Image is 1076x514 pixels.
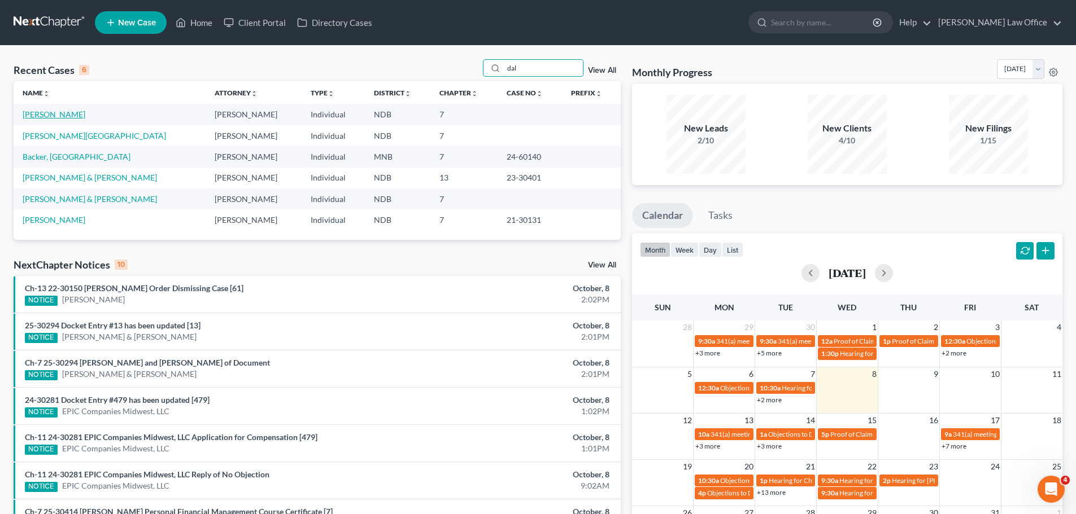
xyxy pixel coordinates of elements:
div: New Leads [666,122,746,135]
span: 10:30a [760,384,781,392]
span: 1p [760,476,768,485]
td: Individual [302,146,365,167]
a: [PERSON_NAME] & [PERSON_NAME] [23,194,157,204]
td: NDB [365,209,431,230]
input: Search by name... [771,12,874,33]
span: 9a [944,430,952,438]
span: 17 [990,414,1001,427]
td: Individual [302,125,365,146]
span: 2p [883,476,891,485]
span: Objections to Discharge Due (PFMC-7) for [PERSON_NAME][DEMOGRAPHIC_DATA] [707,489,960,497]
td: Individual [302,209,365,230]
a: View All [588,261,616,269]
td: [PERSON_NAME] [206,104,302,125]
td: [PERSON_NAME] [206,125,302,146]
span: 12a [821,337,833,345]
div: 2/10 [666,135,746,146]
div: 4/10 [808,135,887,146]
td: NDB [365,125,431,146]
a: Attorneyunfold_more [215,89,258,97]
a: Directory Cases [291,12,378,33]
td: Individual [302,188,365,209]
i: unfold_more [404,90,411,97]
h2: [DATE] [829,267,866,279]
a: Ch-11 24-30281 EPIC Companies Midwest, LLC Application for Compensation [479] [25,432,317,442]
iframe: Intercom live chat [1038,476,1065,503]
span: Tue [778,302,793,312]
span: Thu [900,302,917,312]
span: 9:30a [760,337,777,345]
i: unfold_more [595,90,602,97]
span: 7 [809,367,816,381]
a: View All [588,67,616,74]
div: New Clients [808,122,887,135]
a: Districtunfold_more [374,89,411,97]
div: October, 8 [422,320,609,331]
td: Individual [302,104,365,125]
span: 4 [1061,476,1070,485]
span: 6 [748,367,755,381]
span: 23 [928,460,939,473]
span: 2 [933,320,939,334]
div: 2:01PM [422,368,609,380]
span: 16 [928,414,939,427]
div: NOTICE [25,370,58,380]
td: [PERSON_NAME] [206,168,302,188]
i: unfold_more [536,90,543,97]
td: NDB [365,104,431,125]
span: 341(a) meeting for [PERSON_NAME] [711,430,820,438]
a: EPIC Companies Midwest, LLC [62,406,169,417]
span: 18 [1051,414,1062,427]
button: list [722,242,743,257]
div: NOTICE [25,407,58,418]
span: 9 [933,367,939,381]
span: Objections to Discharge Due (PFMC-7) for [PERSON_NAME] [720,384,899,392]
span: Fri [964,302,976,312]
div: October, 8 [422,432,609,443]
span: 341(a) meeting for [PERSON_NAME] & [PERSON_NAME] [716,337,885,345]
span: 1:30p [821,349,839,358]
span: Sun [655,302,671,312]
button: week [670,242,699,257]
span: 11 [1051,367,1062,381]
span: 5 [686,367,693,381]
td: NDB [365,188,431,209]
a: Tasks [698,203,743,228]
span: 24 [990,460,1001,473]
td: [PERSON_NAME] [206,188,302,209]
a: Nameunfold_more [23,89,50,97]
span: 9:30a [698,337,715,345]
a: +3 more [695,349,720,357]
a: [PERSON_NAME] & [PERSON_NAME] [62,331,197,342]
div: 6 [79,65,89,75]
span: Hearing for [PERSON_NAME] [782,384,870,392]
span: New Case [118,19,156,27]
a: [PERSON_NAME] & [PERSON_NAME] [23,173,157,182]
span: Proof of Claim Deadline - Government for [PERSON_NAME] [830,430,1007,438]
div: October, 8 [422,357,609,368]
a: +2 more [757,396,782,404]
span: 4p [698,489,706,497]
span: 1p [883,337,891,345]
span: 21 [805,460,816,473]
td: Individual [302,168,365,188]
div: October, 8 [422,394,609,406]
a: Ch-11 24-30281 EPIC Companies Midwest, LLC Reply of No Objection [25,469,269,479]
span: 1a [760,430,767,438]
div: 9:02AM [422,480,609,491]
span: Hearing for [PERSON_NAME] & [PERSON_NAME] [839,489,987,497]
span: 22 [866,460,878,473]
span: 19 [682,460,693,473]
span: 12 [682,414,693,427]
a: [PERSON_NAME] [23,215,85,225]
a: Prefixunfold_more [571,89,602,97]
span: Proof of Claim Deadline - Standard for [PERSON_NAME] [892,337,1058,345]
span: 3 [994,320,1001,334]
span: 9:30a [821,476,838,485]
a: Typeunfold_more [311,89,334,97]
span: Hearing for Cheyenne Czech [769,476,853,485]
a: [PERSON_NAME][GEOGRAPHIC_DATA] [23,131,166,140]
span: Objections to Discharge Due (PFMC-7) for [PERSON_NAME] [720,476,899,485]
td: 24-60140 [498,146,562,167]
span: 14 [805,414,816,427]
